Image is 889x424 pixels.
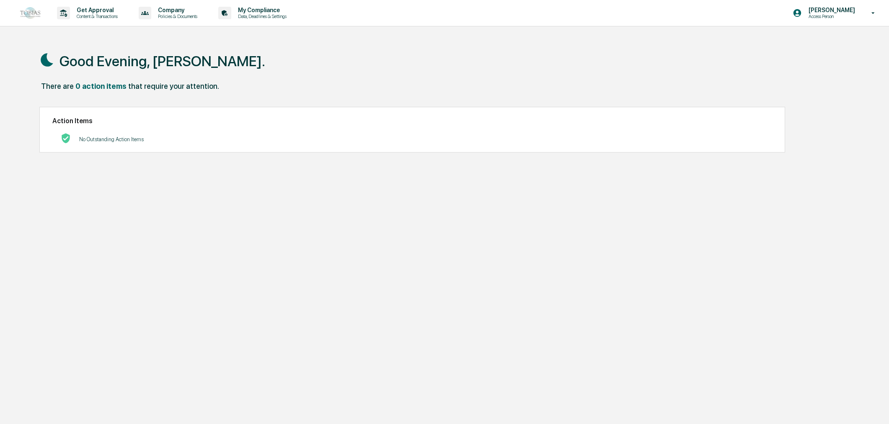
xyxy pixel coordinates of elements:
p: Content & Transactions [70,13,122,19]
p: Access Person [802,13,859,19]
p: Company [151,7,202,13]
p: No Outstanding Action Items [79,136,144,142]
h1: Good Evening, [PERSON_NAME]. [59,53,265,70]
p: [PERSON_NAME] [802,7,859,13]
div: that require your attention. [128,82,219,90]
div: 0 action items [75,82,127,90]
p: Policies & Documents [151,13,202,19]
h2: Action Items [52,117,773,125]
p: Get Approval [70,7,122,13]
div: There are [41,82,74,90]
img: logo [20,7,40,18]
p: Data, Deadlines & Settings [231,13,291,19]
p: My Compliance [231,7,291,13]
img: No Actions logo [61,133,71,143]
